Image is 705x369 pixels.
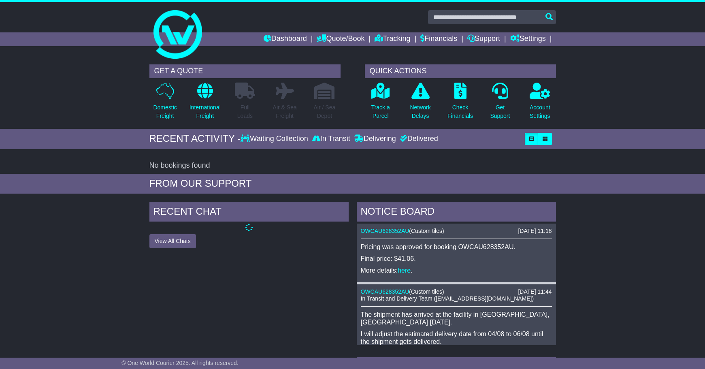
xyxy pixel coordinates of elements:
a: Financials [420,32,457,46]
div: In Transit [310,134,352,143]
p: Pricing was approved for booking OWCAU628352AU. [361,243,552,251]
span: © One World Courier 2025. All rights reserved. [121,360,239,366]
a: OWCAU628352AU [361,288,409,295]
p: Check Financials [447,103,473,120]
a: here [398,267,411,274]
p: More details: . [361,267,552,274]
span: Custom tiles [411,288,442,295]
p: Full Loads [235,103,255,120]
div: NOTICE BOARD [357,202,556,224]
p: Air & Sea Freight [273,103,297,120]
a: Quote/Book [317,32,364,46]
a: Dashboard [264,32,307,46]
a: Tracking [375,32,410,46]
div: FROM OUR SUPPORT [149,178,556,190]
p: Air / Sea Depot [314,103,336,120]
p: Network Delays [410,103,430,120]
a: InternationalFreight [189,82,221,125]
div: No bookings found [149,161,556,170]
p: Final price: $41.06. [361,255,552,262]
div: ( ) [361,228,552,235]
a: GetSupport [490,82,510,125]
span: In Transit and Delivery Team ([EMAIL_ADDRESS][DOMAIN_NAME]) [361,295,534,302]
a: Track aParcel [371,82,390,125]
div: [DATE] 11:44 [518,288,552,295]
a: Settings [510,32,546,46]
button: View All Chats [149,234,196,248]
p: Domestic Freight [153,103,177,120]
a: AccountSettings [529,82,551,125]
p: Account Settings [530,103,550,120]
span: Custom tiles [411,228,442,234]
div: QUICK ACTIONS [365,64,556,78]
div: Delivering [352,134,398,143]
p: I will adjust the estimated delivery date from 04/08 to 06/08 until the shipment gets delivered. [361,330,552,346]
p: The shipment has arrived at the facility in [GEOGRAPHIC_DATA], [GEOGRAPHIC_DATA] [DATE]. [361,311,552,326]
div: Delivered [398,134,438,143]
div: RECENT ACTIVITY - [149,133,241,145]
a: NetworkDelays [409,82,431,125]
div: [DATE] 11:18 [518,228,552,235]
div: GET A QUOTE [149,64,341,78]
p: International Freight [190,103,221,120]
p: Get Support [490,103,510,120]
p: Track a Parcel [371,103,390,120]
div: RECENT CHAT [149,202,349,224]
a: OWCAU628352AU [361,228,409,234]
a: Support [467,32,500,46]
a: DomesticFreight [153,82,177,125]
div: ( ) [361,288,552,295]
div: Waiting Collection [241,134,310,143]
a: CheckFinancials [447,82,473,125]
